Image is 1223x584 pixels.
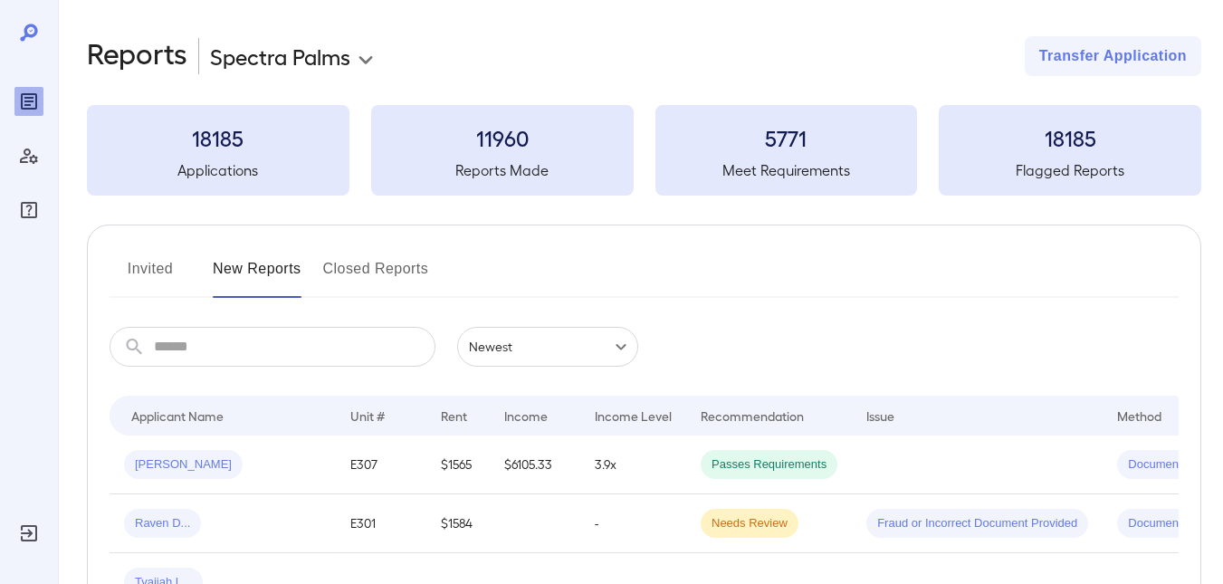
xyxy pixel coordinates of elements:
div: Reports [14,87,43,116]
td: $6105.33 [490,436,580,494]
div: FAQ [14,196,43,225]
div: Applicant Name [131,405,224,426]
div: Method [1117,405,1161,426]
span: Fraud or Incorrect Document Provided [866,515,1088,532]
div: Unit # [350,405,385,426]
td: 3.9x [580,436,686,494]
h5: Flagged Reports [939,159,1201,181]
h5: Reports Made [371,159,634,181]
span: [PERSON_NAME] [124,456,243,474]
h3: 18185 [939,123,1201,152]
h3: 5771 [655,123,918,152]
td: $1565 [426,436,490,494]
div: Income [504,405,548,426]
div: Issue [866,405,895,426]
div: Income Level [595,405,672,426]
td: E307 [336,436,426,494]
h3: 11960 [371,123,634,152]
div: Rent [441,405,470,426]
p: Spectra Palms [210,42,350,71]
h5: Meet Requirements [655,159,918,181]
td: $1584 [426,494,490,553]
summary: 18185Applications11960Reports Made5771Meet Requirements18185Flagged Reports [87,105,1201,196]
h2: Reports [87,36,187,76]
button: Transfer Application [1025,36,1201,76]
td: E301 [336,494,426,553]
div: Manage Users [14,141,43,170]
h3: 18185 [87,123,349,152]
span: Raven D... [124,515,201,532]
div: Newest [457,327,638,367]
span: Passes Requirements [701,456,837,474]
h5: Applications [87,159,349,181]
button: New Reports [213,254,301,298]
span: Needs Review [701,515,798,532]
div: Log Out [14,519,43,548]
div: Recommendation [701,405,804,426]
td: - [580,494,686,553]
button: Closed Reports [323,254,429,298]
button: Invited [110,254,191,298]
